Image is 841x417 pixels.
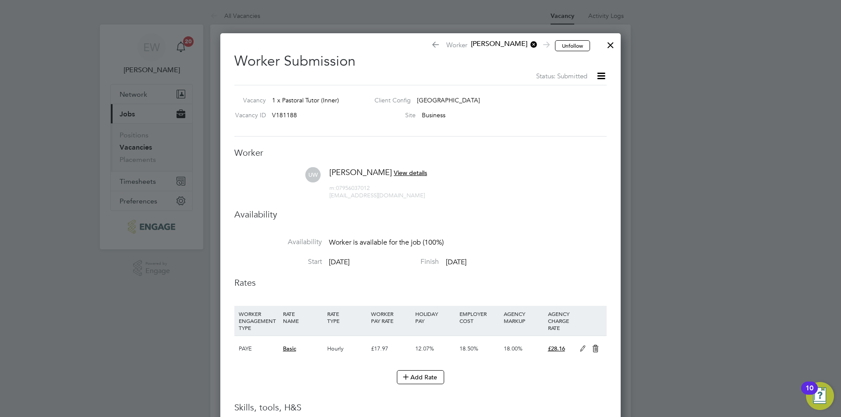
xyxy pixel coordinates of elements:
span: V181188 [272,111,297,119]
button: Unfollow [555,40,590,52]
div: RATE NAME [281,306,325,329]
span: Business [422,111,445,119]
span: 18.50% [459,345,478,352]
span: 1 x Pastoral Tutor (Inner) [272,96,339,104]
div: RATE TYPE [325,306,369,329]
span: [PERSON_NAME] [329,167,392,177]
span: [GEOGRAPHIC_DATA] [417,96,480,104]
label: Site [367,111,416,119]
div: 10 [806,388,813,399]
label: Client Config [367,96,411,104]
label: Start [234,257,322,266]
span: [DATE] [329,258,350,266]
span: £28.16 [548,345,565,352]
span: m: [329,184,336,192]
span: View details [394,169,427,177]
span: [EMAIL_ADDRESS][DOMAIN_NAME] [329,192,425,199]
div: £17.97 [369,336,413,361]
span: Status: Submitted [536,72,587,80]
div: HOLIDAY PAY [413,306,457,329]
div: EMPLOYER COST [457,306,502,329]
button: Open Resource Center, 10 new notifications [806,382,834,410]
div: PAYE [237,336,281,361]
span: Basic [283,345,296,352]
button: Add Rate [397,370,444,384]
div: WORKER PAY RATE [369,306,413,329]
div: WORKER ENGAGEMENT TYPE [237,306,281,336]
div: AGENCY MARKUP [502,306,546,329]
span: UW [305,167,321,182]
label: Availability [234,238,322,247]
span: 07956037012 [329,184,370,192]
h3: Rates [234,277,607,288]
span: 12.07% [415,345,434,352]
span: [DATE] [446,258,466,266]
label: Vacancy ID [231,111,266,119]
h3: Worker [234,147,607,158]
h3: Skills, tools, H&S [234,402,607,413]
span: [PERSON_NAME] [467,39,537,49]
span: Worker [431,39,548,52]
label: Vacancy [231,96,266,104]
div: Hourly [325,336,369,361]
h2: Worker Submission [234,46,607,81]
h3: Availability [234,209,607,220]
span: 18.00% [504,345,523,352]
div: AGENCY CHARGE RATE [546,306,575,336]
span: Worker is available for the job (100%) [329,238,444,247]
label: Finish [351,257,439,266]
